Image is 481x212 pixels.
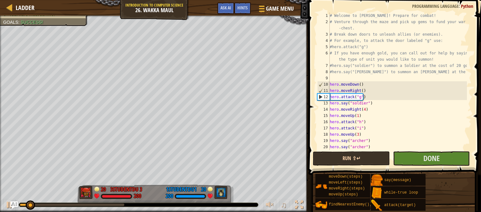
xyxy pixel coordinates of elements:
[10,201,18,209] button: Ask AI
[371,187,383,199] img: portrait.png
[315,180,327,192] img: portrait.png
[329,174,363,179] span: moveDown(steps)
[317,44,330,50] div: 5
[315,199,327,211] img: portrait.png
[317,119,330,125] div: 16
[18,20,21,25] span: :
[317,100,330,106] div: 13
[134,194,141,199] div: 200
[329,186,365,191] span: moveRight(steps)
[318,81,330,88] div: 10
[217,3,234,14] button: Ask AI
[254,3,297,17] button: Game Menu
[317,31,330,38] div: 3
[393,151,470,166] button: Done
[459,3,461,9] span: :
[461,3,473,9] span: Python
[317,63,330,69] div: 7
[110,185,142,194] div: 3studentdu 3
[384,203,416,207] span: attack(target)
[423,153,440,163] span: Done
[318,88,330,94] div: 11
[16,3,34,12] span: Ladder
[317,106,330,113] div: 14
[237,5,248,11] span: Hints
[264,199,276,212] button: Adjust volume
[384,178,411,182] span: say(message)
[317,125,330,131] div: 17
[101,185,107,191] div: 20
[317,138,330,144] div: 19
[317,38,330,44] div: 4
[371,199,383,211] img: portrait.png
[166,194,173,199] div: 200
[317,75,330,81] div: 9
[317,131,330,138] div: 18
[317,19,330,31] div: 2
[281,200,287,209] span: ♫
[371,174,383,186] img: portrait.png
[13,3,34,12] a: Ladder
[318,94,330,100] div: 12
[166,185,197,194] div: 1studentdu1
[266,5,294,13] span: Game Menu
[293,199,305,212] button: Toggle fullscreen
[317,50,330,63] div: 6
[317,69,330,75] div: 8
[317,113,330,119] div: 15
[200,185,206,191] div: 20
[317,144,330,150] div: 20
[329,192,358,197] span: moveUp(steps)
[214,186,227,199] img: thang_avatar_frame.png
[384,190,418,195] span: while-true loop
[21,20,43,25] span: Success!
[220,5,231,11] span: Ask AI
[329,180,363,185] span: moveLeft(steps)
[279,199,290,212] button: ♫
[329,202,370,207] span: findNearestEnemy()
[317,13,330,19] div: 1
[3,199,16,212] button: Ctrl + P: Play
[412,3,459,9] span: Programming language
[3,20,18,25] span: Goals
[317,150,330,156] div: 21
[79,186,93,199] img: thang_avatar_frame.png
[313,151,390,166] button: Run ⇧↵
